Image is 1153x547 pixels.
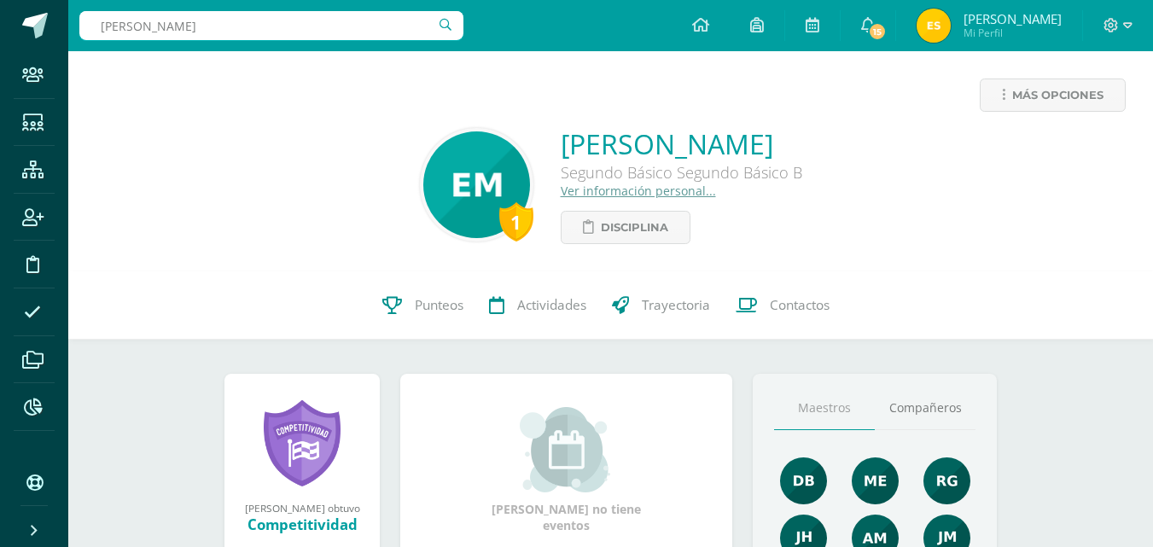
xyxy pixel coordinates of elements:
input: Busca un usuario... [79,11,463,40]
a: Disciplina [561,211,690,244]
span: Punteos [415,296,463,314]
span: [PERSON_NAME] [964,10,1062,27]
a: Punteos [370,271,476,340]
div: Segundo Básico Segundo Básico B [561,162,802,183]
div: [PERSON_NAME] obtuvo [242,501,363,515]
img: 0abf21bd2d0a573e157d53e234304166.png [917,9,951,43]
a: Contactos [723,271,842,340]
span: Más opciones [1012,79,1104,111]
div: Competitividad [242,515,363,534]
a: Compañeros [875,387,975,430]
img: 65453557fab290cae8854fbf14c7a1d7.png [852,457,899,504]
img: c8ce501b50aba4663d5e9c1ec6345694.png [923,457,970,504]
img: event_small.png [520,407,613,492]
a: Más opciones [980,79,1126,112]
a: Actividades [476,271,599,340]
a: Trayectoria [599,271,723,340]
img: 92e8b7530cfa383477e969a429d96048.png [780,457,827,504]
span: Mi Perfil [964,26,1062,40]
div: 1 [499,202,533,241]
span: Trayectoria [642,296,710,314]
a: Maestros [774,387,875,430]
a: Ver información personal... [561,183,716,199]
span: Actividades [517,296,586,314]
div: [PERSON_NAME] no tiene eventos [481,407,652,533]
a: [PERSON_NAME] [561,125,802,162]
span: 15 [868,22,887,41]
img: fe1b6580788b8491f9f29e4b07d71f15.png [423,131,530,238]
span: Disciplina [601,212,668,243]
span: Contactos [770,296,830,314]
